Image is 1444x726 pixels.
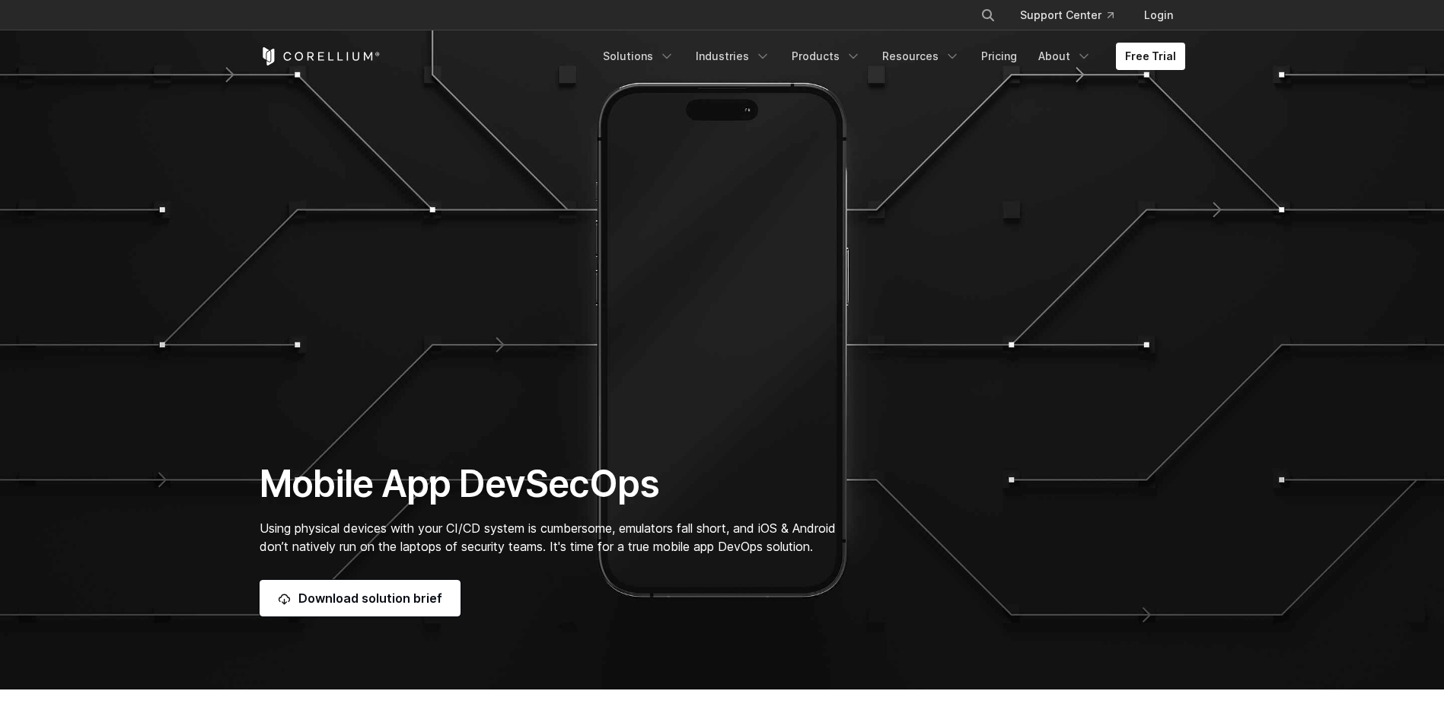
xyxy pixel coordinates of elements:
a: About [1029,43,1101,70]
a: Products [783,43,870,70]
a: Solutions [594,43,684,70]
a: Resources [873,43,969,70]
div: Navigation Menu [962,2,1185,29]
h1: Mobile App DevSecOps [260,461,866,507]
a: Download solution brief [260,580,461,616]
div: Navigation Menu [594,43,1185,70]
button: Search [974,2,1002,29]
a: Corellium Home [260,47,381,65]
span: Using physical devices with your CI/CD system is cumbersome, emulators fall short, and iOS & Andr... [260,521,836,554]
a: Free Trial [1116,43,1185,70]
a: Login [1132,2,1185,29]
a: Pricing [972,43,1026,70]
a: Support Center [1008,2,1126,29]
a: Industries [687,43,779,70]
